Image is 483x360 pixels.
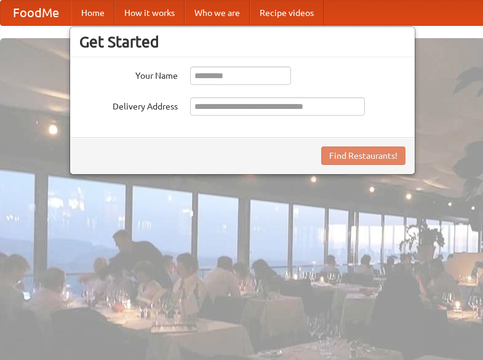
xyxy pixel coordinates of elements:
[250,1,324,25] a: Recipe videos
[185,1,250,25] a: Who we are
[79,97,178,113] label: Delivery Address
[321,146,405,165] button: Find Restaurants!
[114,1,185,25] a: How it works
[71,1,114,25] a: Home
[79,66,178,82] label: Your Name
[1,1,71,25] a: FoodMe
[79,33,405,51] h3: Get Started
